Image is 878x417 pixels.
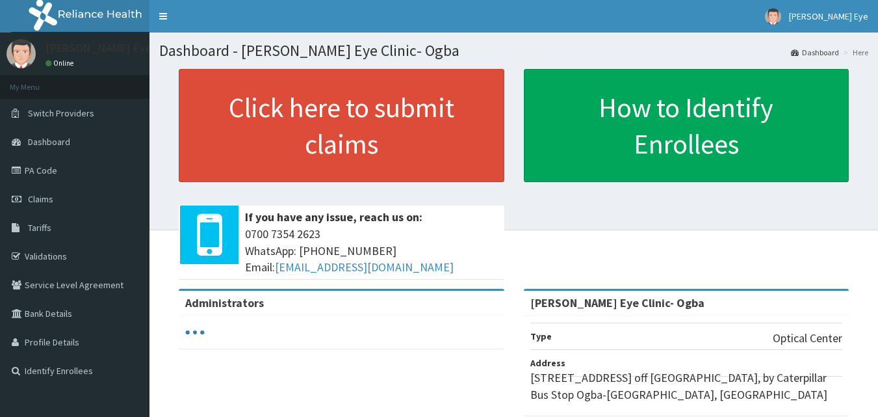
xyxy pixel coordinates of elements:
[765,8,781,25] img: User Image
[185,323,205,342] svg: audio-loading
[6,39,36,68] img: User Image
[159,42,868,59] h1: Dashboard - [PERSON_NAME] Eye Clinic- Ogba
[28,136,70,148] span: Dashboard
[45,42,151,54] p: [PERSON_NAME] Eye
[245,226,498,276] span: 0700 7354 2623 WhatsApp: [PHONE_NUMBER] Email:
[530,357,565,369] b: Address
[530,295,704,310] strong: [PERSON_NAME] Eye Clinic- Ogba
[524,69,849,182] a: How to Identify Enrollees
[275,260,454,275] a: [EMAIL_ADDRESS][DOMAIN_NAME]
[840,47,868,58] li: Here
[245,209,422,224] b: If you have any issue, reach us on:
[185,295,264,310] b: Administrators
[28,193,53,205] span: Claims
[179,69,504,182] a: Click here to submit claims
[789,10,868,22] span: [PERSON_NAME] Eye
[773,330,842,347] p: Optical Center
[28,107,94,119] span: Switch Providers
[530,330,552,342] b: Type
[530,370,843,403] p: [STREET_ADDRESS] off [GEOGRAPHIC_DATA], by Caterpillar Bus Stop Ogba-[GEOGRAPHIC_DATA], [GEOGRAPH...
[45,59,77,68] a: Online
[791,47,839,58] a: Dashboard
[28,222,51,234] span: Tariffs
